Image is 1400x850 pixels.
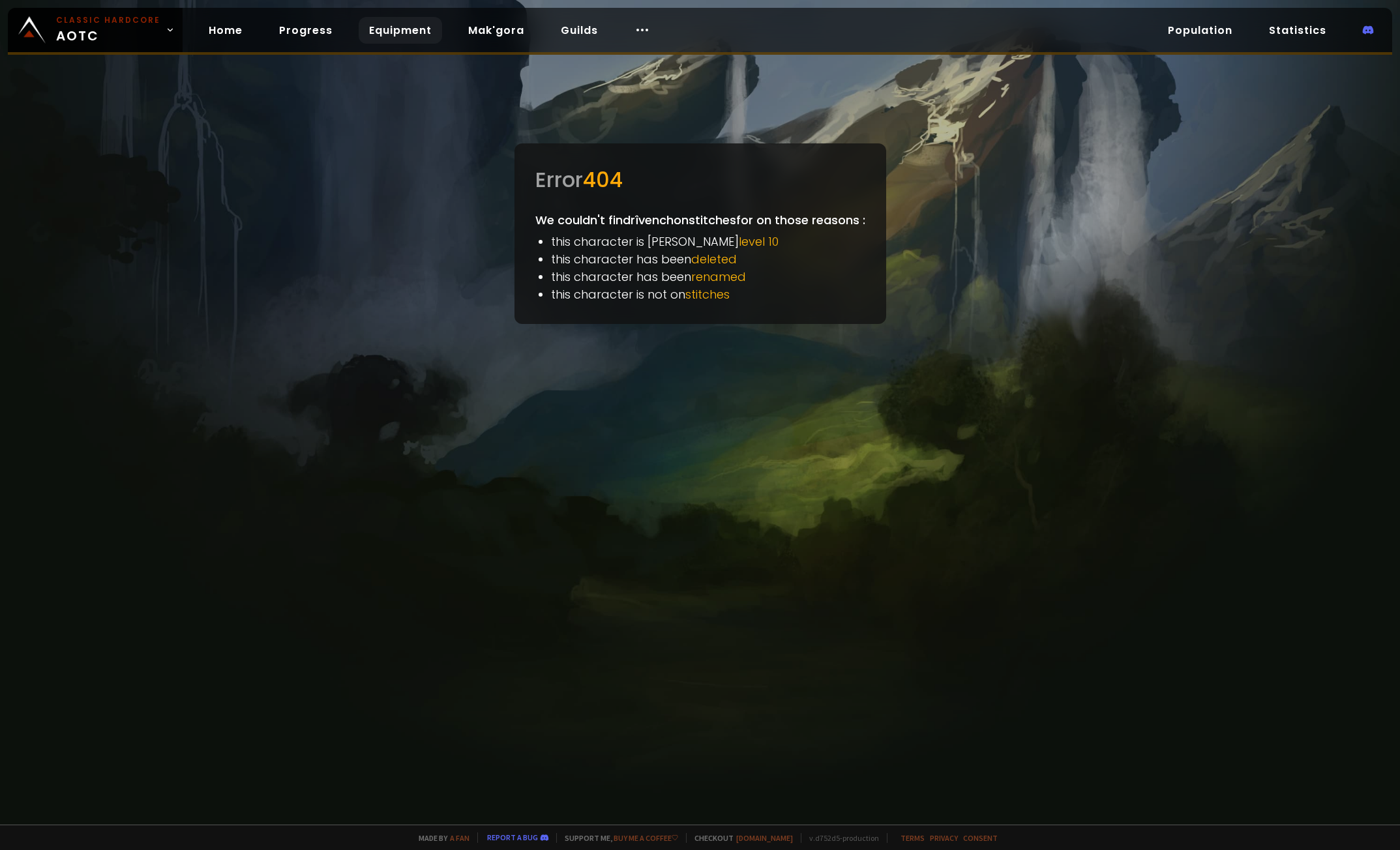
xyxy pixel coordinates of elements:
[359,17,442,44] a: Equipment
[551,286,865,303] li: this character is not on
[487,832,538,842] a: Report a bug
[691,269,746,285] span: renamed
[450,833,469,843] a: a fan
[930,833,958,843] a: Privacy
[535,164,865,196] div: Error
[736,833,793,843] a: [DOMAIN_NAME]
[614,833,678,843] a: Buy me a coffee
[8,8,183,52] a: Classic HardcoreAOTC
[1259,17,1337,44] a: Statistics
[458,17,535,44] a: Mak'gora
[686,833,793,843] span: Checkout
[551,233,865,250] li: this character is [PERSON_NAME]
[801,833,879,843] span: v. d752d5 - production
[411,833,469,843] span: Made by
[1157,17,1243,44] a: Population
[963,833,998,843] a: Consent
[514,143,886,324] div: We couldn't find rîvench on stitches for on those reasons :
[551,250,865,268] li: this character has been
[685,286,730,302] span: stitches
[691,251,737,267] span: deleted
[583,165,623,194] span: 404
[269,17,343,44] a: Progress
[56,14,160,26] small: Classic Hardcore
[551,268,865,286] li: this character has been
[556,833,678,843] span: Support me,
[56,14,160,46] span: AOTC
[901,833,925,843] a: Terms
[739,233,779,250] span: level 10
[550,17,608,44] a: Guilds
[198,17,253,44] a: Home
